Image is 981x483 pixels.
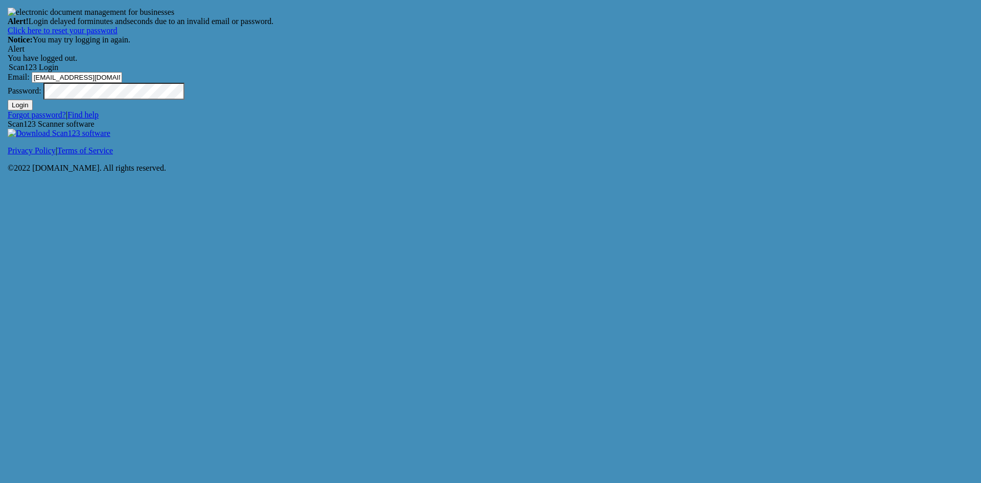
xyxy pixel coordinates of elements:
[8,100,33,110] button: Login
[67,110,99,119] a: Find help
[8,86,41,95] label: Password:
[8,8,174,17] img: electronic document management for businesses
[32,72,122,83] input: Email
[8,44,973,54] div: Alert
[8,164,973,173] p: ©2022 [DOMAIN_NAME]. All rights reserved.
[57,146,113,155] a: Terms of Service
[8,35,33,44] strong: Notice:
[8,146,973,155] p: |
[8,17,973,35] div: Login delayed for minutes and seconds due to an invalid email or password.
[8,63,973,72] legend: Scan123 Login
[8,35,973,44] div: You may try logging in again.
[8,129,110,138] img: Download Scan123 software
[8,73,30,81] label: Email:
[8,120,973,138] div: Scan123 Scanner software
[8,26,118,35] a: Click here to reset your password
[8,110,973,120] div: |
[8,54,973,63] div: You have logged out.
[8,146,56,155] a: Privacy Policy
[8,110,66,119] a: Forgot password?
[8,17,29,26] strong: Alert!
